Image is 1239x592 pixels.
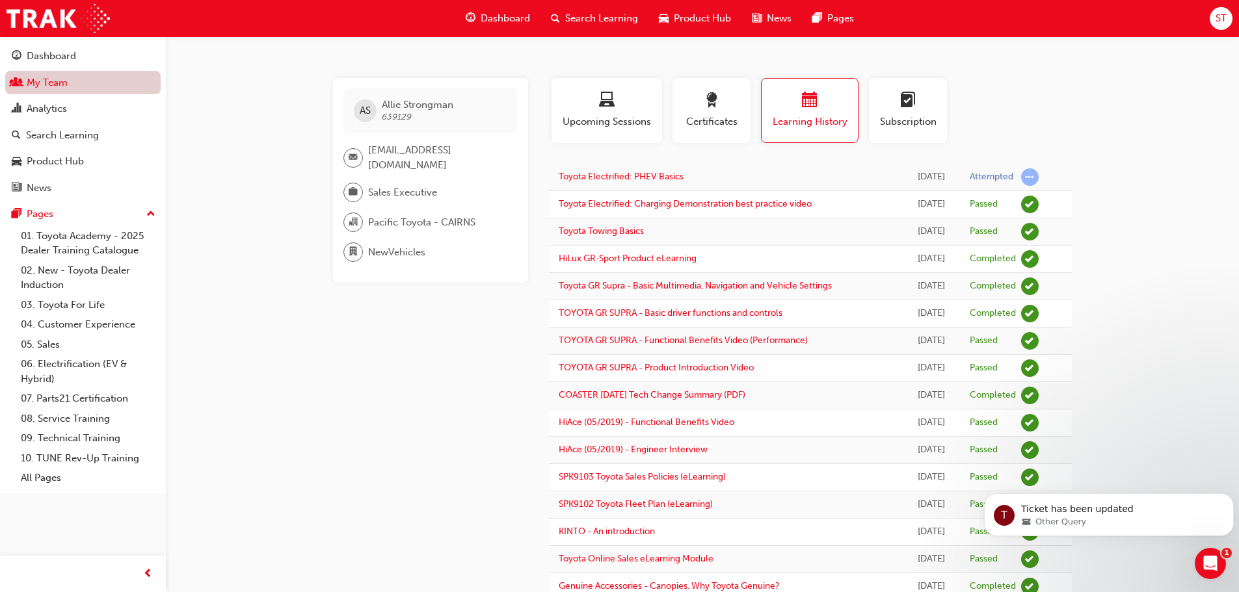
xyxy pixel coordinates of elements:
[83,185,101,194] b: Trak
[913,224,950,239] div: Thu Aug 21 2025 15:00:32 GMT+1000 (Australian Eastern Standard Time)
[673,78,751,143] button: Certificates
[368,245,425,260] span: NewVehicles
[466,10,475,27] span: guage-icon
[1021,250,1039,268] span: learningRecordVerb_COMPLETE-icon
[10,104,213,170] div: Thanks for providing all those details. A ticket has now been created and our team is aiming to r...
[21,346,203,359] div: Thanks,
[970,471,998,483] div: Passed
[900,92,916,110] span: learningplan-icon
[5,71,161,95] a: My Team
[674,11,731,26] span: Product Hub
[970,307,1016,320] div: Completed
[223,420,244,441] button: Send a message…
[5,202,161,226] button: Pages
[752,10,762,27] span: news-icon
[12,183,21,194] span: news-icon
[979,466,1239,557] iframe: Intercom notifications message
[368,143,507,172] span: [EMAIL_ADDRESS][DOMAIN_NAME]
[913,415,950,430] div: Thu Aug 21 2025 13:21:02 GMT+1000 (Australian Eastern Standard Time)
[970,444,998,456] div: Passed
[913,524,950,539] div: Sat Jul 05 2025 09:53:37 GMT+1000 (Australian Eastern Standard Time)
[682,114,741,129] span: Certificates
[970,198,998,211] div: Passed
[761,78,859,143] button: Learning History
[879,114,937,129] span: Subscription
[599,92,615,110] span: laptop-icon
[10,211,213,387] div: Hi [PERSON_NAME],I believe this is because the name change of the training session and the previo...
[21,112,203,162] div: Thanks for providing all those details. A ticket has now been created and our team is aiming to r...
[368,185,437,200] span: Sales Executive
[913,552,950,567] div: Sat Jul 05 2025 09:19:24 GMT+1000 (Australian Eastern Standard Time)
[382,111,412,122] span: 639129
[382,99,453,110] span: Allie Strongman
[1021,550,1039,568] span: learningRecordVerb_PASS-icon
[802,92,818,110] span: calendar-icon
[10,59,250,104] div: Lisa and Menno says…
[565,11,638,26] span: Search Learning
[90,53,187,63] span: Missing completions
[11,398,249,420] textarea: Message…
[970,362,998,374] div: Passed
[10,396,250,446] div: Trak says…
[16,448,161,469] a: 10. TUNE Rev-Up Training
[913,170,950,185] div: Thu Aug 21 2025 15:03:45 GMT+1000 (Australian Eastern Standard Time)
[5,149,161,174] a: Product Hub
[21,231,203,295] div: I believe this is because the name change of the training session and the previous completions ha...
[12,209,21,220] span: pages-icon
[869,78,947,143] button: Subscription
[771,114,848,129] span: Learning History
[913,279,950,294] div: Thu Aug 21 2025 14:41:26 GMT+1000 (Australian Eastern Standard Time)
[349,244,358,261] span: department-icon
[559,444,708,455] a: HiAce (05/2019) - Engineer Interview
[741,5,802,32] a: news-iconNews
[12,156,21,168] span: car-icon
[812,10,822,27] span: pages-icon
[559,198,812,209] a: Toyota Electrified: Charging Demonstration best practice video
[970,389,1016,402] div: Completed
[970,280,1016,292] div: Completed
[1221,548,1232,558] span: 1
[1021,277,1039,295] span: learningRecordVerb_COMPLETE-icon
[16,409,161,429] a: 08. Service Training
[559,580,780,591] a: Genuine Accessories - Canopies. Why Toyota Genuine?
[559,225,644,237] a: Toyota Towing Basics
[913,497,950,512] div: Fri Aug 15 2025 14:29:57 GMT+1000 (Australian Eastern Standard Time)
[559,417,734,428] a: HiAce (05/2019) - Functional Benefits Video
[10,211,250,397] div: Trak says…
[559,335,808,346] a: TOYOTA GR SUPRA - Functional Benefits Video (Performance)
[349,149,358,166] span: email-icon
[540,5,648,32] a: search-iconSearch Learning
[827,11,854,26] span: Pages
[559,253,697,264] a: HiLux GR-Sport Product eLearning
[970,225,998,238] div: Passed
[559,471,726,482] a: SPK9103 Toyota Sales Policies (eLearning)
[16,389,161,409] a: 07. Parts21 Certification
[704,92,719,110] span: award-icon
[970,417,998,429] div: Passed
[913,388,950,403] div: Thu Aug 21 2025 14:31:48 GMT+1000 (Australian Eastern Standard Time)
[16,335,161,355] a: 05. Sales
[349,184,358,201] span: briefcase-icon
[5,176,161,200] a: News
[1216,11,1227,26] span: ST
[37,7,58,28] div: Profile image for Trak
[349,214,358,231] span: organisation-icon
[648,5,741,32] a: car-iconProduct Hub
[27,181,51,196] div: News
[228,5,252,29] div: Close
[970,553,998,565] div: Passed
[559,362,754,373] a: TOYOTA GR SUPRA - Product Introduction Video
[8,5,33,30] button: go back
[21,366,203,379] div: Menno
[26,128,99,143] div: Search Learning
[62,44,198,71] a: Missing completions
[21,219,203,232] div: Hi [PERSON_NAME],
[16,468,161,488] a: All Pages
[27,154,84,169] div: Product Hub
[970,171,1013,183] div: Attempted
[360,103,371,118] span: AS
[41,426,51,436] button: Gif picker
